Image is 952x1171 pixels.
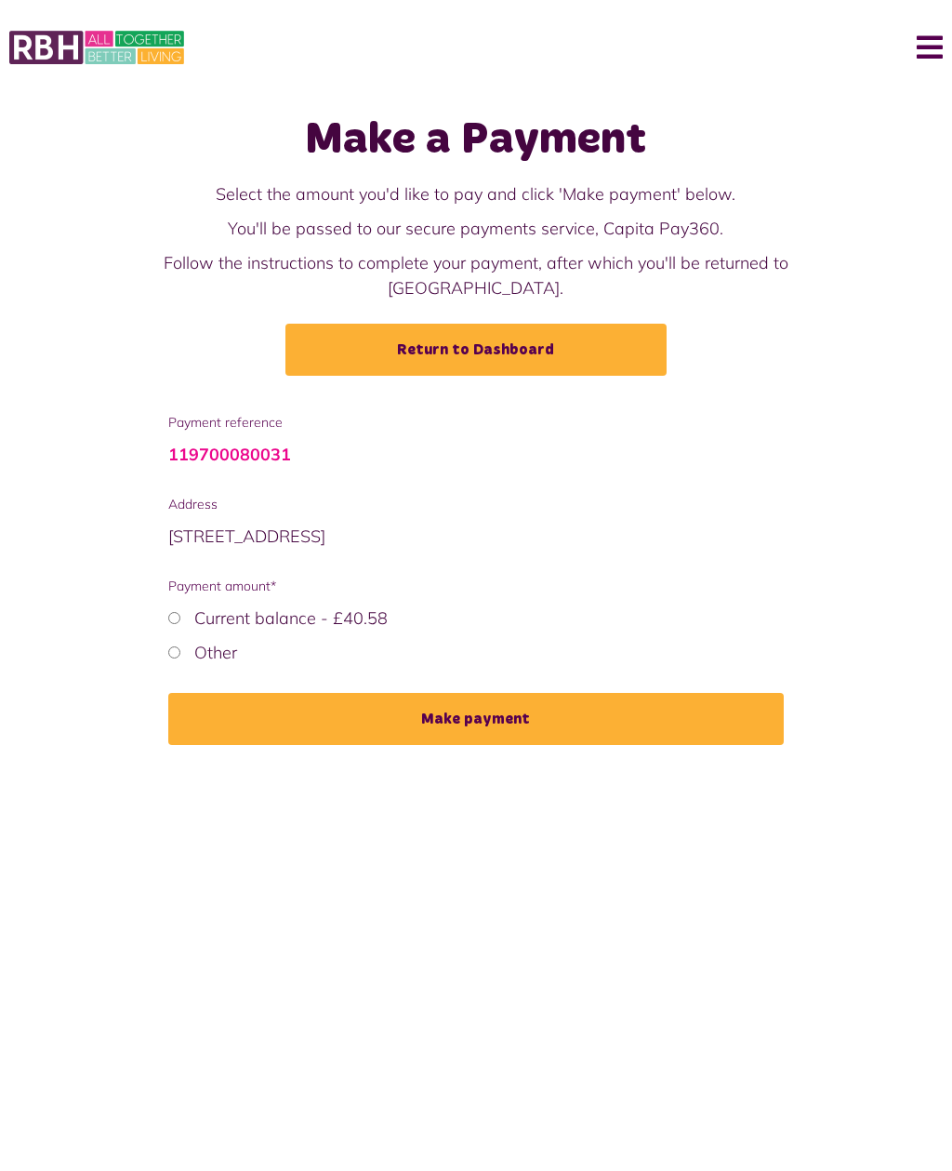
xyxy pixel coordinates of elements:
a: Return to Dashboard [285,324,667,376]
p: You'll be passed to our secure payments service, Capita Pay360. [88,216,863,241]
label: Other [194,642,237,663]
span: Payment amount* [168,577,785,596]
label: Current balance - £40.58 [194,607,388,629]
button: Make payment [168,693,785,745]
a: 119700080031 [168,444,291,465]
span: Payment reference [168,413,785,432]
p: Select the amount you'd like to pay and click 'Make payment' below. [88,181,863,206]
span: [STREET_ADDRESS] [168,526,325,547]
span: Address [168,495,785,514]
img: MyRBH [9,28,184,67]
p: Follow the instructions to complete your payment, after which you'll be returned to [GEOGRAPHIC_D... [88,250,863,300]
h1: Make a Payment [88,113,863,167]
